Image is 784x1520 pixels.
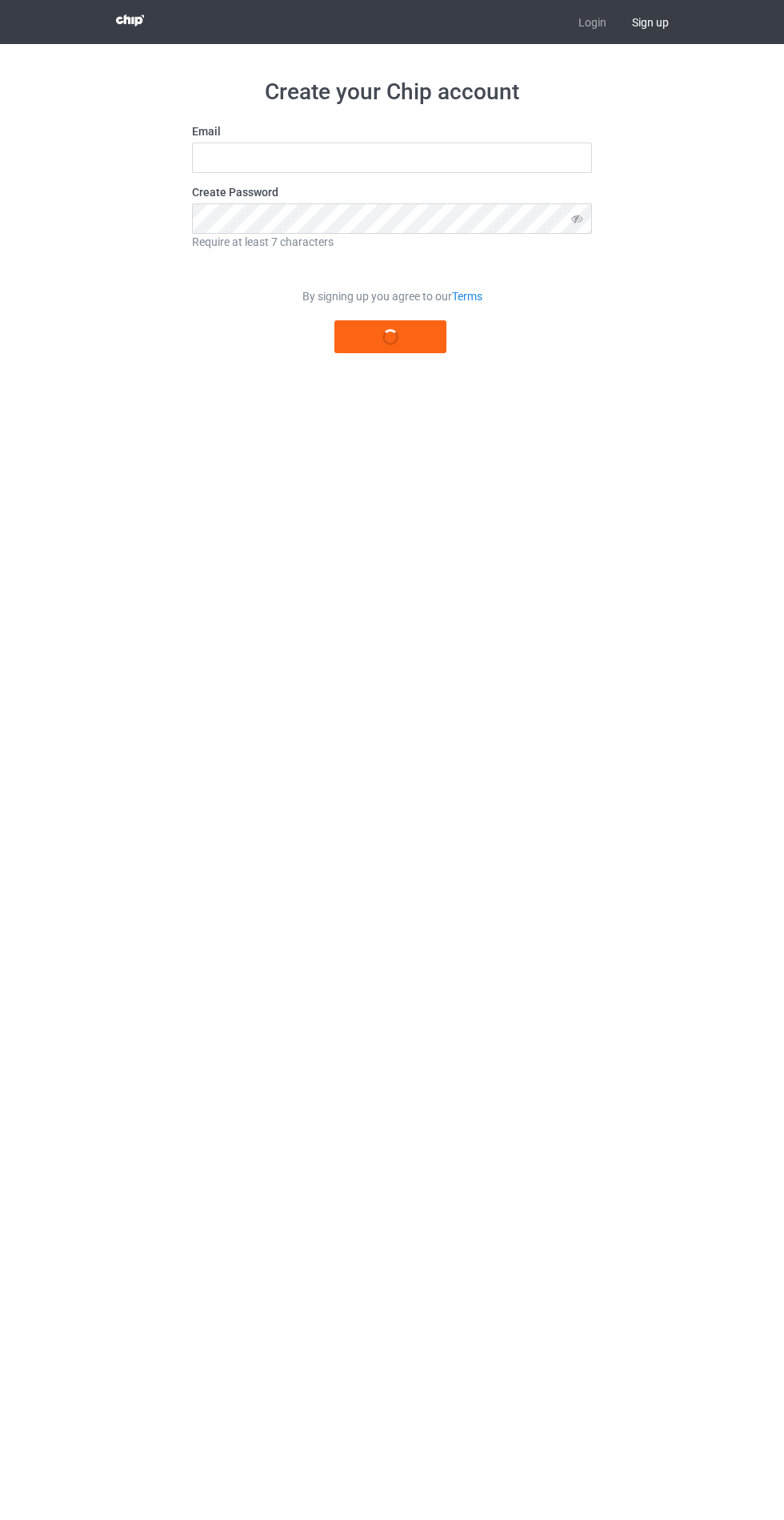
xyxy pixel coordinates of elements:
[192,123,592,139] label: Email
[334,320,446,353] button: Register
[192,184,592,200] label: Create Password
[192,234,592,250] div: Require at least 7 characters
[192,288,592,304] div: By signing up you agree to our
[116,14,144,26] img: 3d383065fc803cdd16c62507c020ddf8.png
[452,290,482,303] a: Terms
[192,78,592,107] h1: Create your Chip account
